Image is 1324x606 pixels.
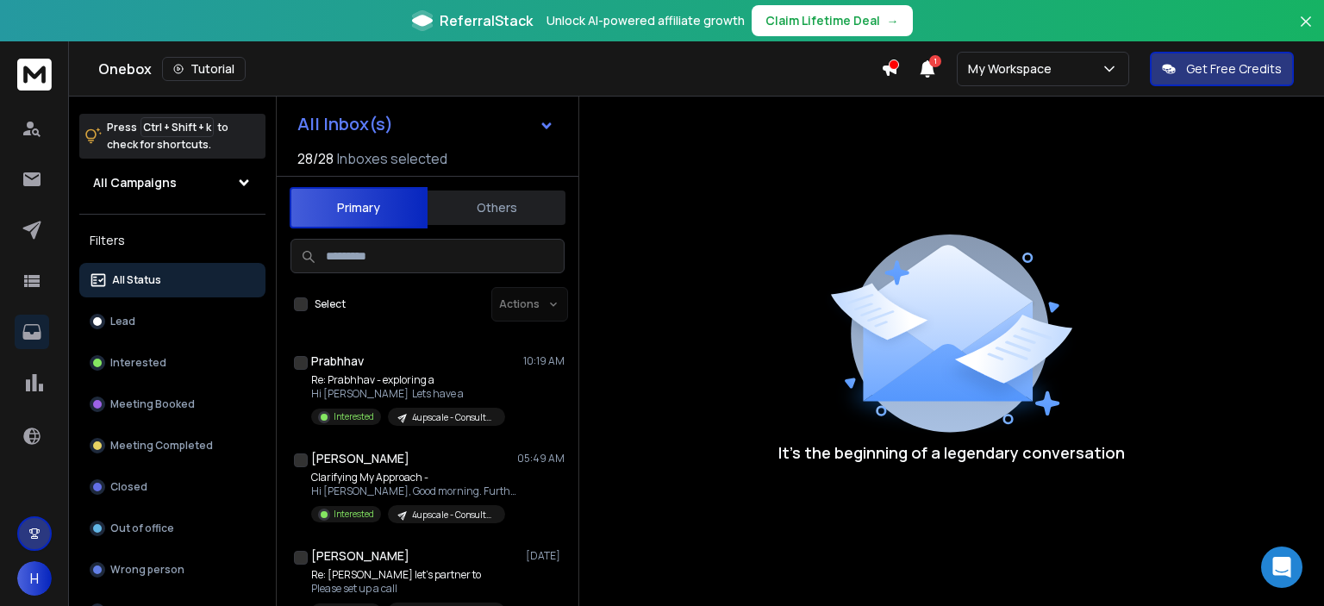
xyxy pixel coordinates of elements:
p: Meeting Booked [110,397,195,411]
span: 1 [929,55,941,67]
p: All Status [112,273,161,287]
button: Wrong person [79,553,265,587]
p: Out of office [110,522,174,535]
p: 4upscale - Consultant - 1 [412,509,495,522]
h1: [PERSON_NAME] [311,547,409,565]
button: All Campaigns [79,166,265,200]
p: Hi [PERSON_NAME], Good morning. Further [311,484,518,498]
p: It’s the beginning of a legendary conversation [778,440,1125,465]
span: Ctrl + Shift + k [141,117,214,137]
span: 28 / 28 [297,148,334,169]
p: 10:19 AM [523,354,565,368]
p: Press to check for shortcuts. [107,119,228,153]
span: → [887,12,899,29]
h1: All Campaigns [93,174,177,191]
p: Lead [110,315,135,328]
p: Unlock AI-powered affiliate growth [546,12,745,29]
button: Meeting Booked [79,387,265,422]
h1: All Inbox(s) [297,116,393,133]
button: H [17,561,52,596]
button: Lead [79,304,265,339]
p: Get Free Credits [1186,60,1282,78]
h1: [PERSON_NAME] [311,450,409,467]
h1: Prabhhav [311,353,364,370]
p: Clarifying My Approach - [311,471,518,484]
button: Out of office [79,511,265,546]
p: [DATE] [526,549,565,563]
p: Hi [PERSON_NAME] Lets have a [311,387,505,401]
button: Get Free Credits [1150,52,1294,86]
button: Interested [79,346,265,380]
p: Interested [334,508,374,521]
button: Claim Lifetime Deal→ [752,5,913,36]
p: 4upscale - Consultant - 1 [412,411,495,424]
button: All Status [79,263,265,297]
div: Onebox [98,57,881,81]
button: All Inbox(s) [284,107,568,141]
button: Tutorial [162,57,246,81]
p: Re: Prabhhav - exploring a [311,373,505,387]
p: 05:49 AM [517,452,565,465]
button: Primary [290,187,428,228]
div: Open Intercom Messenger [1261,547,1302,588]
p: Interested [110,356,166,370]
button: Close banner [1295,10,1317,52]
p: Wrong person [110,563,184,577]
label: Select [315,297,346,311]
button: Meeting Completed [79,428,265,463]
button: Others [428,189,565,227]
p: Re: [PERSON_NAME] let’s partner to [311,568,505,582]
p: Closed [110,480,147,494]
p: Please set up a call [311,582,505,596]
button: Closed [79,470,265,504]
h3: Filters [79,228,265,253]
p: My Workspace [968,60,1059,78]
p: Interested [334,410,374,423]
p: Meeting Completed [110,439,213,453]
h3: Inboxes selected [337,148,447,169]
span: ReferralStack [440,10,533,31]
